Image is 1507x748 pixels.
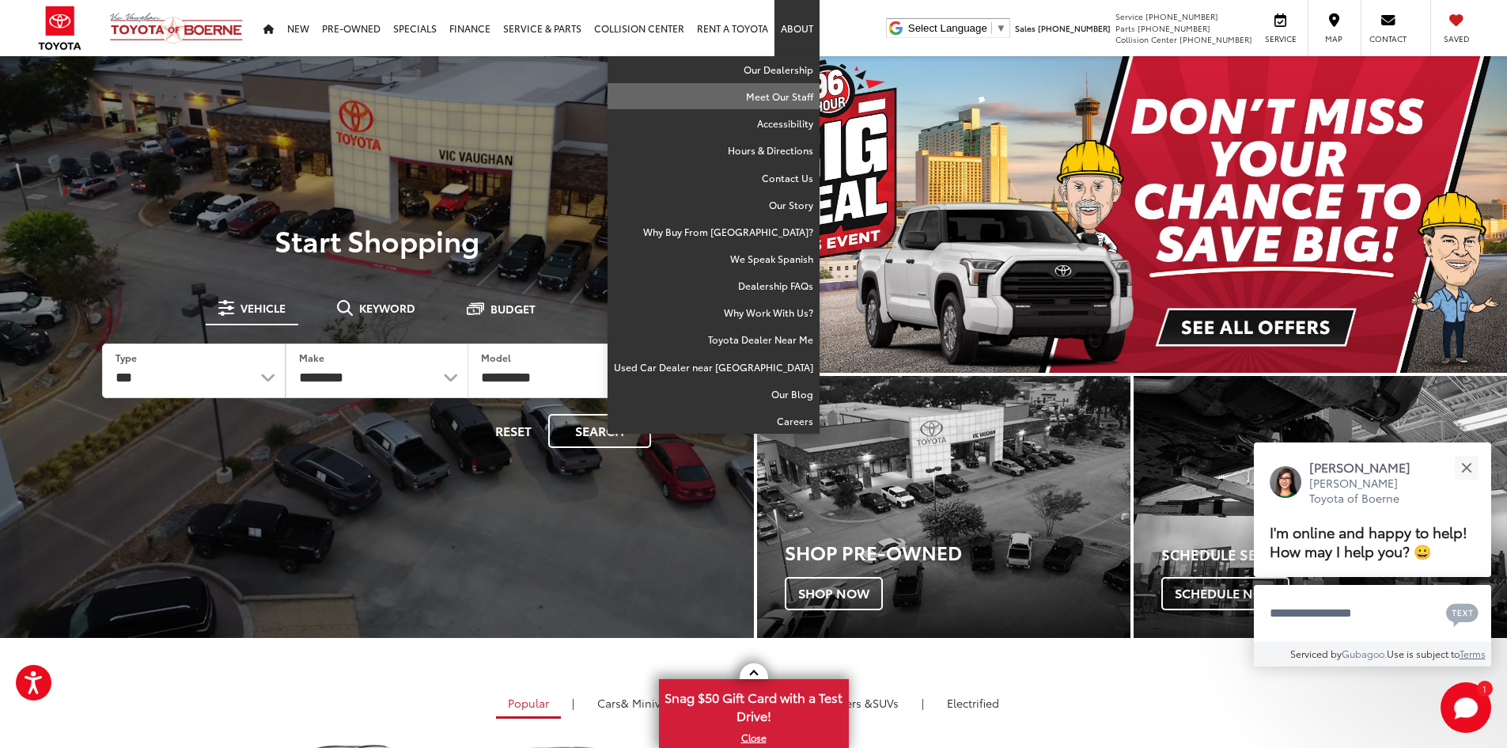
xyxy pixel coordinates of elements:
[908,22,987,34] span: Select Language
[908,22,1006,34] a: Select Language​
[1038,22,1111,34] span: [PHONE_NUMBER]
[608,110,820,137] a: Accessibility: Opens in a new tab
[585,689,686,716] a: Cars
[608,245,820,272] a: We Speak Spanish
[1161,577,1289,610] span: Schedule Now
[621,695,674,711] span: & Minivan
[359,302,415,313] span: Keyword
[1441,682,1491,733] button: Toggle Chat Window
[1446,602,1479,627] svg: Text
[115,351,137,364] label: Type
[1161,547,1507,563] h4: Schedule Service
[568,695,578,711] li: |
[996,22,1006,34] span: ▼
[481,351,511,364] label: Model
[1439,33,1474,44] span: Saved
[1115,33,1177,45] span: Collision Center
[1134,376,1507,638] a: Schedule Service Schedule Now
[608,354,820,381] a: Used Car Dealer near [GEOGRAPHIC_DATA]
[1145,10,1218,22] span: [PHONE_NUMBER]
[548,414,651,448] button: Search
[1254,585,1491,642] textarea: Type your message
[757,376,1130,638] a: Shop Pre-Owned Shop Now
[1369,33,1407,44] span: Contact
[299,351,324,364] label: Make
[1309,476,1426,507] p: [PERSON_NAME] Toyota of Boerne
[1441,595,1483,631] button: Chat with SMS
[240,302,286,313] span: Vehicle
[66,224,687,256] p: Start Shopping
[918,695,928,711] li: |
[791,689,911,716] a: SUVs
[1387,647,1460,660] span: Use is subject to
[1263,33,1298,44] span: Service
[496,689,561,719] a: Popular
[1441,682,1491,733] svg: Start Chat
[757,376,1130,638] div: Toyota
[935,689,1011,716] a: Electrified
[1015,22,1036,34] span: Sales
[1179,33,1252,45] span: [PHONE_NUMBER]
[608,408,820,434] a: Careers
[1290,647,1342,660] span: Serviced by
[608,137,820,164] a: Hours & Directions
[608,299,820,326] a: Why Work With Us?
[608,56,820,83] a: Our Dealership
[1342,647,1387,660] a: Gubagoo.
[1115,10,1143,22] span: Service
[109,12,244,44] img: Vic Vaughan Toyota of Boerne
[1254,442,1491,666] div: Close[PERSON_NAME][PERSON_NAME] Toyota of BoerneI'm online and happy to help! How may I help you?...
[608,192,820,218] a: Our Story
[1138,22,1210,34] span: [PHONE_NUMBER]
[1134,376,1507,638] div: Toyota
[991,22,992,34] span: ​
[1270,521,1467,561] span: I'm online and happy to help! How may I help you? 😀
[608,218,820,245] a: Why Buy From [GEOGRAPHIC_DATA]?
[1316,33,1351,44] span: Map
[608,381,820,408] a: Our Blog
[1449,450,1483,484] button: Close
[608,326,820,353] a: Toyota Dealer Near Me
[661,681,847,729] span: Snag $50 Gift Card with a Test Drive!
[608,272,820,299] a: Dealership FAQs
[482,414,545,448] button: Reset
[1460,647,1486,660] a: Terms
[1115,22,1135,34] span: Parts
[1309,458,1426,476] p: [PERSON_NAME]
[1482,685,1486,692] span: 1
[785,541,1130,562] h3: Shop Pre-Owned
[490,303,536,314] span: Budget
[608,83,820,110] a: Meet Our Staff
[785,577,883,610] span: Shop Now
[608,165,820,192] a: Contact Us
